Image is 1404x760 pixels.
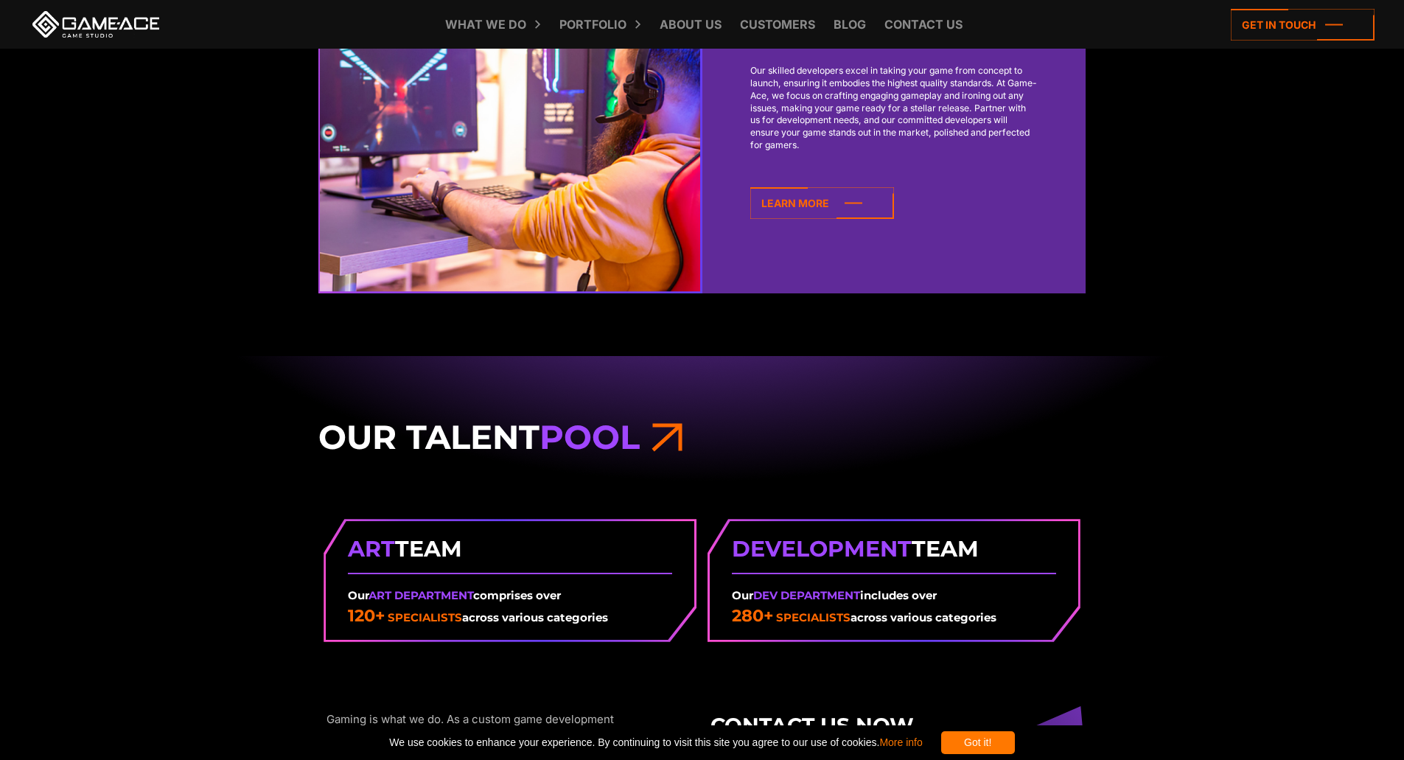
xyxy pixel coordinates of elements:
[1231,9,1375,41] a: Get in touch
[348,532,672,565] strong: Team
[879,736,922,748] a: More info
[348,588,672,604] p: Our comprises over
[318,416,1086,458] h3: Our Talent
[732,605,773,626] em: 280+
[732,532,1056,565] strong: Team
[369,588,473,602] span: Art Department
[348,588,672,629] div: across various categories
[750,65,1038,152] p: Our skilled developers excel in taking your game from concept to launch, ensuring it embodies the...
[750,187,894,219] a: Learn More
[388,610,462,624] span: specialists
[348,535,395,562] span: Art
[539,416,640,457] span: Pool
[732,588,1056,604] p: Our includes over
[732,535,912,562] span: Development
[732,588,1056,629] div: across various categories
[348,605,385,626] em: 120+
[941,731,1015,754] div: Got it!
[389,731,922,754] span: We use cookies to enhance your experience. By continuing to visit this site you agree to our use ...
[753,588,860,602] span: Dev Department
[776,610,851,624] span: specialists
